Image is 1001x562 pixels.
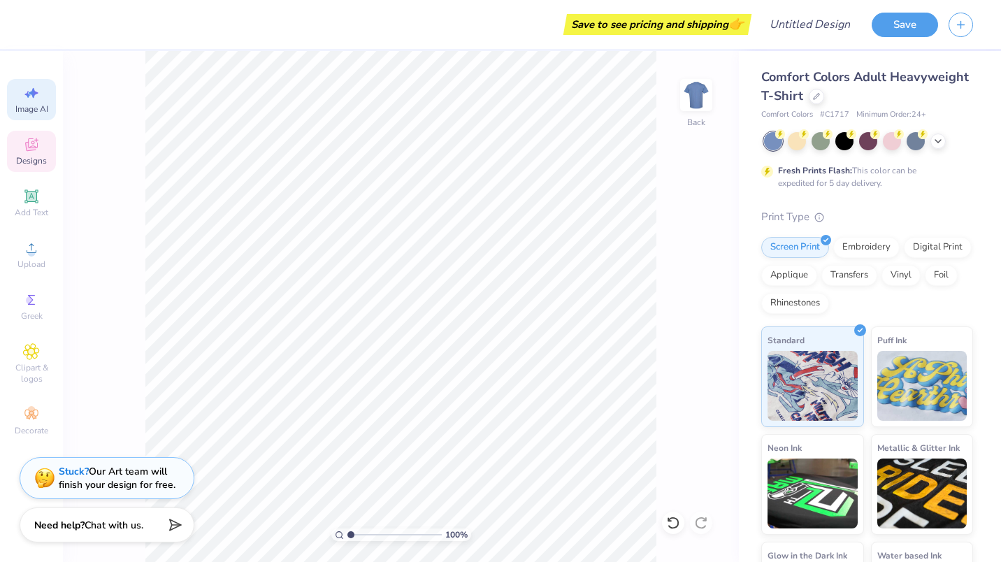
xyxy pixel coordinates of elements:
[15,207,48,218] span: Add Text
[17,259,45,270] span: Upload
[877,351,967,421] img: Puff Ink
[778,164,950,189] div: This color can be expedited for 5 day delivery.
[856,109,926,121] span: Minimum Order: 24 +
[761,109,813,121] span: Comfort Colors
[761,293,829,314] div: Rhinestones
[820,109,849,121] span: # C1717
[833,237,900,258] div: Embroidery
[445,528,468,541] span: 100 %
[877,440,960,455] span: Metallic & Glitter Ink
[682,81,710,109] img: Back
[15,103,48,115] span: Image AI
[768,333,805,347] span: Standard
[21,310,43,322] span: Greek
[34,519,85,532] strong: Need help?
[877,333,907,347] span: Puff Ink
[16,155,47,166] span: Designs
[872,13,938,37] button: Save
[59,465,175,491] div: Our Art team will finish your design for free.
[761,69,969,104] span: Comfort Colors Adult Heavyweight T-Shirt
[925,265,958,286] div: Foil
[7,362,56,384] span: Clipart & logos
[59,465,89,478] strong: Stuck?
[761,209,973,225] div: Print Type
[761,237,829,258] div: Screen Print
[567,14,748,35] div: Save to see pricing and shipping
[768,440,802,455] span: Neon Ink
[687,116,705,129] div: Back
[761,265,817,286] div: Applique
[904,237,972,258] div: Digital Print
[821,265,877,286] div: Transfers
[758,10,861,38] input: Untitled Design
[728,15,744,32] span: 👉
[768,459,858,528] img: Neon Ink
[768,351,858,421] img: Standard
[15,425,48,436] span: Decorate
[778,165,852,176] strong: Fresh Prints Flash:
[85,519,143,532] span: Chat with us.
[881,265,921,286] div: Vinyl
[877,459,967,528] img: Metallic & Glitter Ink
